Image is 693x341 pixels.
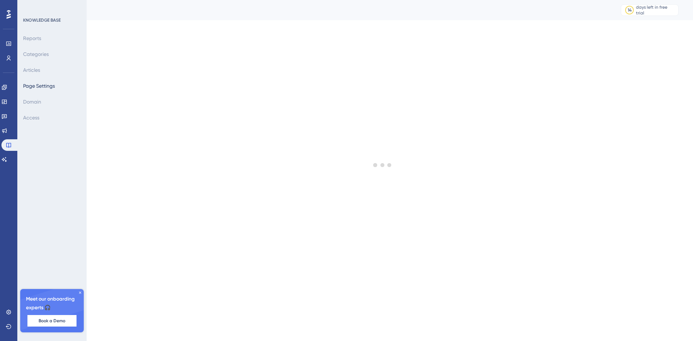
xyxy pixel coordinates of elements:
span: Book a Demo [39,318,65,324]
button: Articles [23,64,40,76]
div: KNOWLEDGE BASE [23,17,61,23]
span: Meet our onboarding experts 🎧 [26,295,78,312]
div: days left in free trial [636,4,676,16]
button: Categories [23,48,49,61]
button: Page Settings [23,79,55,92]
button: Reports [23,32,41,45]
button: Domain [23,95,41,108]
button: Access [23,111,39,124]
button: Book a Demo [27,315,77,327]
div: 14 [628,7,632,13]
